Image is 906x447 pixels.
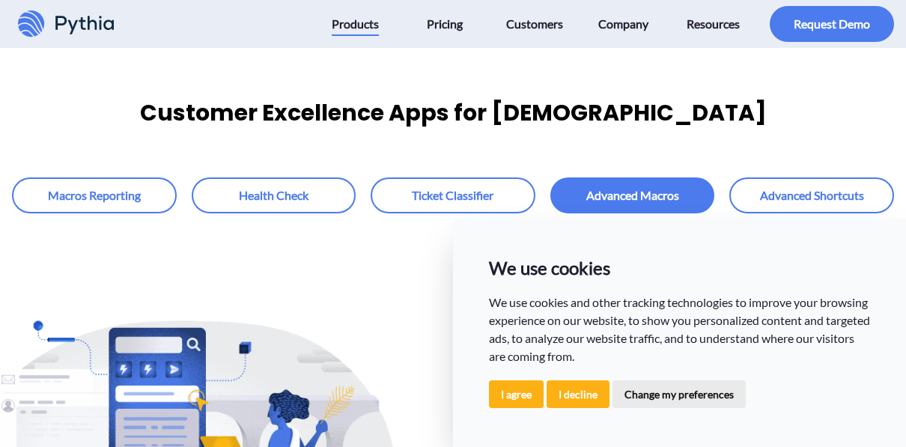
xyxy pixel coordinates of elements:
button: I agree [489,380,544,408]
p: We use cookies and other tracking technologies to improve your browsing experience on our website... [489,294,870,365]
button: I decline [547,380,609,408]
p: We use cookies [489,255,870,282]
button: Change my preferences [612,380,746,408]
span: Pricing [427,12,463,36]
span: Resources [687,12,740,36]
span: Customers [506,12,563,36]
span: Products [332,12,379,36]
span: Company [598,12,648,36]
